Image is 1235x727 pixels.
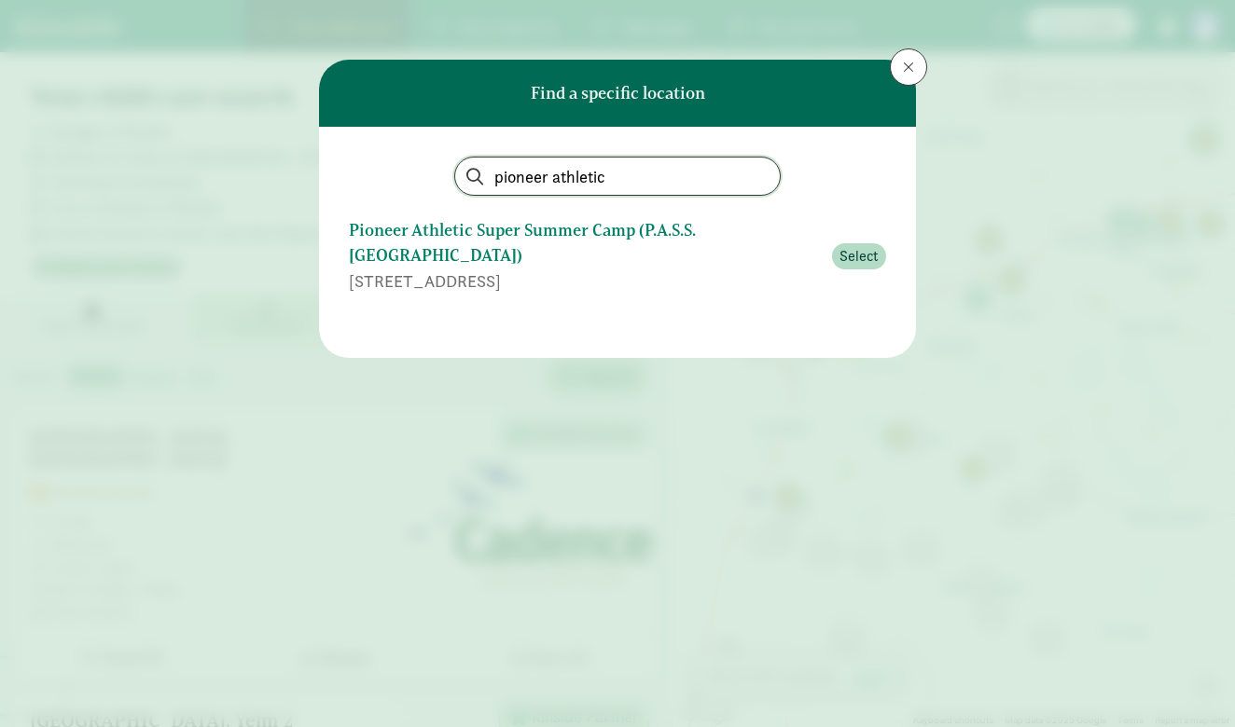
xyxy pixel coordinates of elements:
[840,245,879,267] span: Select
[832,243,886,269] button: Select
[349,218,821,268] div: Pioneer Athletic Super Summer Camp (P.A.S.S. [GEOGRAPHIC_DATA])
[531,84,705,103] h6: Find a specific location
[455,158,780,195] input: Find by name or address
[349,268,821,294] div: [STREET_ADDRESS]
[349,211,886,301] button: Pioneer Athletic Super Summer Camp (P.A.S.S. [GEOGRAPHIC_DATA]) [STREET_ADDRESS] Select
